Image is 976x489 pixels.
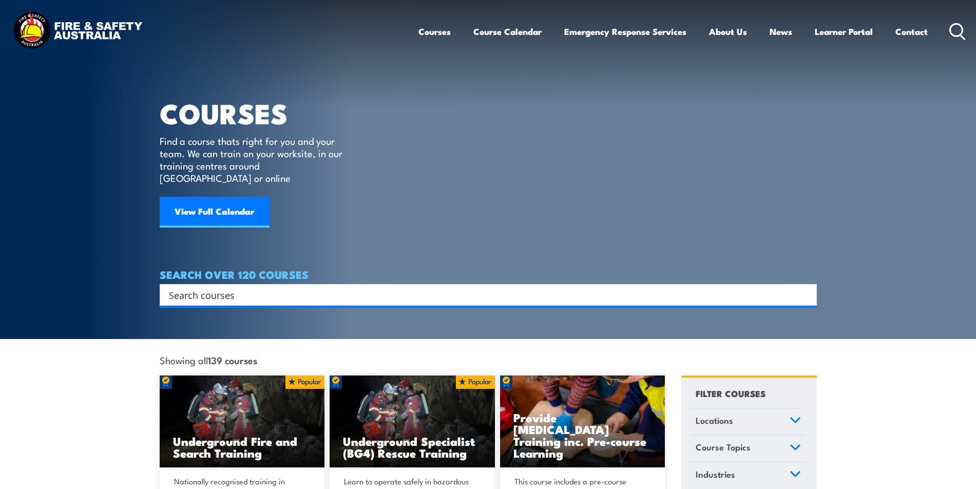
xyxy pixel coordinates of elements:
img: Underground mine rescue [330,375,495,468]
h1: COURSES [160,101,357,125]
a: Provide [MEDICAL_DATA] Training inc. Pre-course Learning [500,375,665,468]
a: View Full Calendar [160,197,270,228]
a: Contact [895,18,928,45]
input: Search input [169,287,794,303]
a: About Us [709,18,747,45]
h3: Provide [MEDICAL_DATA] Training inc. Pre-course Learning [513,411,652,459]
a: Course Calendar [473,18,542,45]
span: Industries [696,467,735,481]
h3: Underground Specialist (BG4) Rescue Training [343,435,482,459]
a: Underground Specialist (BG4) Rescue Training [330,375,495,468]
form: Search form [171,288,796,302]
a: Courses [418,18,451,45]
img: Underground mine rescue [160,375,325,468]
h4: FILTER COURSES [696,386,766,400]
span: Course Topics [696,440,751,454]
span: Locations [696,413,733,427]
p: Find a course thats right for you and your team. We can train on your worksite, in our training c... [160,135,347,184]
a: Industries [691,462,806,489]
span: Showing all [160,354,257,365]
img: Low Voltage Rescue and Provide CPR [500,375,665,468]
a: Emergency Response Services [564,18,686,45]
a: Locations [691,408,806,435]
h3: Underground Fire and Search Training [173,435,312,459]
button: Search magnifier button [799,288,813,302]
a: Course Topics [691,435,806,462]
a: Learner Portal [815,18,873,45]
h4: SEARCH OVER 120 COURSES [160,269,817,280]
strong: 139 courses [208,353,257,367]
a: News [770,18,792,45]
a: Underground Fire and Search Training [160,375,325,468]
